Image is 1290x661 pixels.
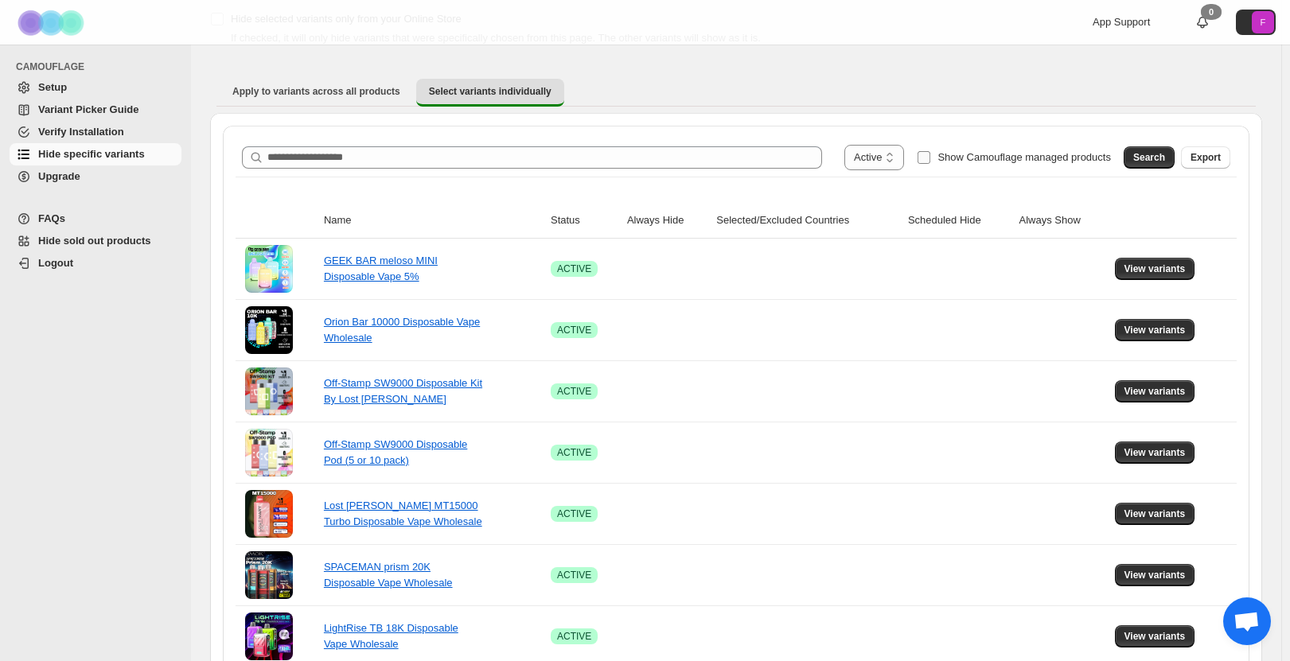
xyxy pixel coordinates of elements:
span: Search [1133,151,1165,164]
img: GEEK BAR meloso MINI Disposable Vape 5% [245,245,293,293]
button: View variants [1115,564,1195,586]
span: View variants [1124,262,1186,275]
a: Orion Bar 10000 Disposable Vape Wholesale [324,316,480,344]
button: View variants [1115,258,1195,280]
th: Always Hide [622,203,711,239]
span: CAMOUFLAGE [16,60,183,73]
a: Setup [10,76,181,99]
button: View variants [1115,503,1195,525]
span: View variants [1124,385,1186,398]
a: Upgrade [10,165,181,188]
text: F [1261,17,1266,27]
img: Lost Mary MT15000 Turbo Disposable Vape Wholesale [245,490,293,538]
a: Lost [PERSON_NAME] MT15000 Turbo Disposable Vape Wholesale [324,500,482,527]
span: Hide specific variants [38,148,145,160]
span: ACTIVE [557,446,591,459]
a: SPACEMAN prism 20K Disposable Vape Wholesale [324,561,453,589]
a: GEEK BAR meloso MINI Disposable Vape 5% [324,255,438,282]
span: View variants [1124,569,1186,581]
span: ACTIVE [557,262,591,275]
span: Export [1191,151,1221,164]
span: View variants [1124,446,1186,459]
span: FAQs [38,212,65,224]
th: Name [319,203,546,239]
a: Hide specific variants [10,143,181,165]
span: Logout [38,257,73,269]
div: 0 [1201,4,1222,20]
img: Off-Stamp SW9000 Disposable Pod (5 or 10 pack) [245,429,293,476]
img: Camouflage [13,1,92,45]
span: ACTIVE [557,507,591,520]
span: Show Camouflage managed products [937,151,1111,163]
span: Upgrade [38,170,80,182]
span: ACTIVE [557,630,591,643]
button: View variants [1115,625,1195,647]
a: Verify Installation [10,121,181,143]
a: Hide sold out products [10,230,181,252]
span: Select variants individually [429,85,551,98]
a: Off-Stamp SW9000 Disposable Kit By Lost [PERSON_NAME] [324,377,482,405]
span: Verify Installation [38,126,124,138]
span: ACTIVE [557,324,591,336]
th: Always Show [1014,203,1109,239]
button: Export [1181,146,1230,169]
th: Selected/Excluded Countries [711,203,903,239]
a: 0 [1195,14,1210,30]
a: Variant Picker Guide [10,99,181,121]
button: View variants [1115,380,1195,402]
span: View variants [1124,507,1186,520]
span: View variants [1124,630,1186,643]
button: Search [1124,146,1175,169]
span: Apply to variants across all products [232,85,400,98]
span: Setup [38,81,67,93]
img: Orion Bar 10000 Disposable Vape Wholesale [245,306,293,354]
img: LightRise TB 18K Disposable Vape Wholesale [245,612,293,660]
a: LightRise TB 18K Disposable Vape Wholesale [324,622,458,650]
span: ACTIVE [557,569,591,581]
a: 开放式聊天 [1223,597,1271,645]
a: FAQs [10,208,181,230]
span: Avatar with initials F [1252,11,1274,33]
button: Avatar with initials F [1236,10,1276,35]
a: Off-Stamp SW9000 Disposable Pod (5 or 10 pack) [324,438,467,466]
th: Status [546,203,622,239]
button: Apply to variants across all products [220,79,413,104]
th: Scheduled Hide [903,203,1015,239]
span: Hide sold out products [38,235,151,247]
span: View variants [1124,324,1186,336]
span: Variant Picker Guide [38,103,138,115]
span: App Support [1093,16,1150,28]
button: View variants [1115,319,1195,341]
img: Off-Stamp SW9000 Disposable Kit By Lost Mary [245,367,293,415]
img: SPACEMAN prism 20K Disposable Vape Wholesale [245,551,293,599]
span: ACTIVE [557,385,591,398]
button: View variants [1115,441,1195,464]
a: Logout [10,252,181,274]
button: Select variants individually [416,79,564,107]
